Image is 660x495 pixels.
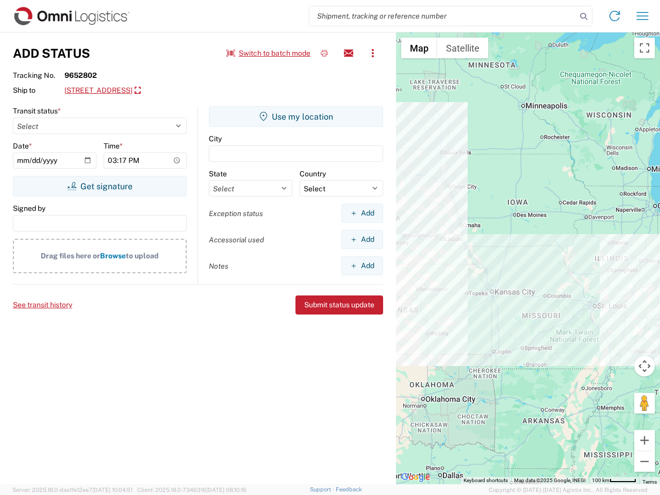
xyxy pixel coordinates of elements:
a: Open this area in Google Maps (opens a new window) [399,471,433,484]
span: [DATE] 10:04:51 [92,487,133,493]
span: Drag files here or [41,252,100,260]
button: Add [341,230,383,249]
label: Country [300,169,326,178]
span: Map data ©2025 Google, INEGI [514,477,586,483]
label: State [209,169,227,178]
span: Tracking No. [13,71,64,80]
button: Zoom in [634,430,655,451]
button: Toggle fullscreen view [634,38,655,58]
button: Show satellite imagery [437,38,488,58]
button: Drag Pegman onto the map to open Street View [634,393,655,414]
button: See transit history [13,296,72,313]
label: Date [13,141,32,151]
a: Feedback [336,486,362,492]
span: Copyright © [DATE]-[DATE] Agistix Inc., All Rights Reserved [489,485,648,494]
input: Shipment, tracking or reference number [309,6,576,26]
span: [DATE] 08:10:16 [206,487,246,493]
button: Add [341,256,383,275]
button: Show street map [401,38,437,58]
button: Add [341,204,383,223]
label: Exception status [209,209,263,218]
a: Terms [642,479,657,485]
label: Time [104,141,123,151]
h3: Add Status [13,46,90,61]
button: Zoom out [634,451,655,472]
label: Signed by [13,204,45,213]
span: Server: 2025.18.0-daa1fe12ee7 [12,487,133,493]
span: Browse [100,252,126,260]
span: to upload [126,252,159,260]
label: Transit status [13,106,61,115]
a: Support [310,486,336,492]
button: Map Scale: 100 km per 48 pixels [589,477,639,484]
button: Switch to batch mode [226,45,310,62]
img: Google [399,471,433,484]
strong: 9652802 [64,71,97,80]
button: Use my location [209,106,383,127]
span: Client: 2025.18.0-7346316 [137,487,246,493]
label: Accessorial used [209,235,264,244]
button: Keyboard shortcuts [464,477,508,484]
button: Map camera controls [634,356,655,376]
a: [STREET_ADDRESS] [64,82,141,100]
label: Notes [209,261,228,271]
label: City [209,134,222,143]
span: 100 km [592,477,609,483]
button: Get signature [13,176,187,196]
span: Ship to [13,86,64,95]
button: Submit status update [295,295,383,315]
